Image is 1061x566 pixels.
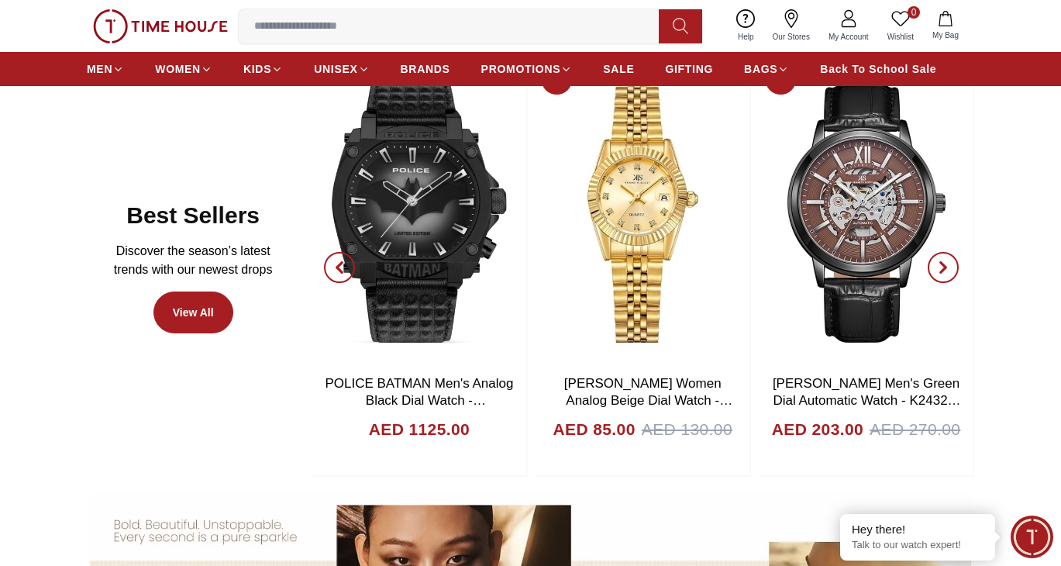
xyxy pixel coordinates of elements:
[1011,516,1053,558] div: Chat Widget
[772,417,863,442] h4: AED 203.00
[773,376,961,425] a: [PERSON_NAME] Men's Green Dial Automatic Watch - K24323-BLBH
[665,61,713,77] span: GIFTING
[126,202,260,230] h2: Best Sellers
[820,61,936,77] span: Back To School Sale
[536,57,750,368] img: Kenneth Scott Women Analog Beige Dial Watch - K22536-GBGC
[822,31,875,43] span: My Account
[93,9,228,43] img: ...
[852,522,983,537] div: Hey there!
[603,55,634,83] a: SALE
[729,6,763,46] a: Help
[481,61,561,77] span: PROMOTIONS
[564,376,732,425] a: [PERSON_NAME] Women Analog Beige Dial Watch - K22536-GBGC
[369,417,470,442] h4: AED 1125.00
[401,55,450,83] a: BRANDS
[642,417,732,442] span: AED 130.00
[908,6,920,19] span: 0
[852,539,983,552] p: Talk to our watch expert!
[766,31,816,43] span: Our Stores
[314,61,357,77] span: UNISEX
[87,61,112,77] span: MEN
[312,57,526,368] img: POLICE BATMAN Men's Analog Black Dial Watch - PEWGD0022601
[878,6,923,46] a: 0Wishlist
[243,61,271,77] span: KIDS
[665,55,713,83] a: GIFTING
[153,292,233,333] a: View All
[314,55,369,83] a: UNISEX
[481,55,573,83] a: PROMOTIONS
[870,417,960,442] span: AED 270.00
[401,61,450,77] span: BRANDS
[820,55,936,83] a: Back To School Sale
[553,417,635,442] h4: AED 85.00
[926,29,965,41] span: My Bag
[881,31,920,43] span: Wishlist
[759,57,973,368] img: Kenneth Scott Men's Green Dial Automatic Watch - K24323-BLBH
[923,8,968,44] button: My Bag
[744,55,789,83] a: BAGS
[325,376,513,425] a: POLICE BATMAN Men's Analog Black Dial Watch - PEWGD0022601
[87,55,124,83] a: MEN
[732,31,760,43] span: Help
[99,242,287,279] p: Discover the season’s latest trends with our newest drops
[744,61,777,77] span: BAGS
[155,61,201,77] span: WOMEN
[763,6,819,46] a: Our Stores
[603,61,634,77] span: SALE
[155,55,212,83] a: WOMEN
[243,55,283,83] a: KIDS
